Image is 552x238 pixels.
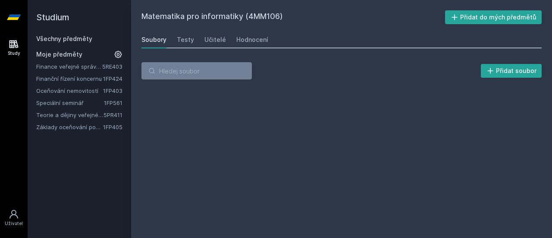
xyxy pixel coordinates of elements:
[104,99,122,106] a: 1FP561
[36,62,102,71] a: Finance veřejné správy a veřejného sektoru
[236,35,268,44] div: Hodnocení
[103,87,122,94] a: 1FP403
[36,98,104,107] a: Speciální seminář
[141,10,445,24] h2: Matematika pro informatiky (4MM106)
[36,74,103,83] a: Finanční řízení koncernu
[36,50,82,59] span: Moje předměty
[36,111,103,119] a: Teorie a dějiny veřejné správy
[445,10,542,24] button: Přidat do mých předmětů
[236,31,268,48] a: Hodnocení
[141,62,252,79] input: Hledej soubor
[36,123,103,131] a: Základy oceňování podniku
[141,35,166,44] div: Soubory
[177,35,194,44] div: Testy
[36,86,103,95] a: Oceňování nemovitostí
[103,124,122,130] a: 1FP405
[204,35,226,44] div: Učitelé
[103,111,122,118] a: 5PR411
[481,64,542,78] button: Přidat soubor
[8,50,20,57] div: Study
[204,31,226,48] a: Učitelé
[36,35,92,42] a: Všechny předměty
[102,63,122,70] a: 5RE403
[141,31,166,48] a: Soubory
[103,75,122,82] a: 1FP424
[2,35,26,61] a: Study
[5,220,23,227] div: Uživatel
[2,205,26,231] a: Uživatel
[177,31,194,48] a: Testy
